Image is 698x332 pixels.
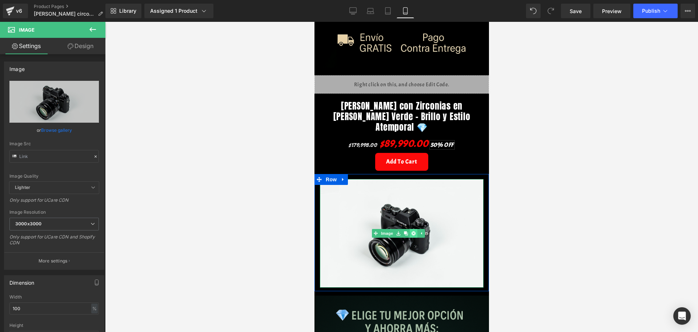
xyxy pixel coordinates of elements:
[34,4,109,9] a: Product Pages
[9,152,24,163] span: Row
[72,136,103,143] span: Add To Cart
[9,197,99,208] div: Only support for UCare CDN
[9,210,99,215] div: Image Resolution
[9,126,99,134] div: or
[9,323,99,328] div: Height
[129,119,139,127] span: OFF
[95,207,103,216] a: Delete Element
[3,4,28,18] a: v6
[103,207,110,216] a: Expand / Collapse
[593,4,630,18] a: Preview
[9,276,35,286] div: Dimension
[9,79,165,110] a: [PERSON_NAME] con Zirconias en [PERSON_NAME] Verde – Brillo y Estilo Atemporal 💎
[379,4,397,18] a: Tablet
[39,258,68,264] p: More settings
[116,119,129,127] span: 50%
[9,303,99,315] input: auto
[344,4,362,18] a: Desktop
[91,304,98,313] div: %
[362,4,379,18] a: Laptop
[681,4,695,18] button: More
[543,4,558,18] button: Redo
[34,11,95,17] span: [PERSON_NAME] circones
[526,4,541,18] button: Undo
[4,252,104,269] button: More settings
[41,124,72,137] a: Browse gallery
[397,4,414,18] a: Mobile
[9,150,99,163] input: Link
[61,131,114,149] button: Add To Cart
[119,8,136,14] span: Library
[15,221,41,226] b: 3000x3000
[88,207,95,216] a: Clone Element
[633,4,678,18] button: Publish
[34,120,63,127] span: $179,998.00
[15,185,30,190] b: Lighter
[570,7,582,15] span: Save
[9,141,99,146] div: Image Src
[105,4,141,18] a: New Library
[65,207,80,216] span: Image
[602,7,622,15] span: Preview
[24,152,33,163] a: Expand / Collapse
[65,112,114,131] span: $89,990.00
[642,8,660,14] span: Publish
[150,7,208,15] div: Assigned 1 Product
[673,307,691,325] div: Open Intercom Messenger
[15,6,24,16] div: v6
[80,207,88,216] a: Save element
[9,234,99,250] div: Only support for UCare CDN and Shopify CDN
[9,174,99,179] div: Image Quality
[54,38,107,54] a: Design
[19,27,35,33] span: Image
[9,62,25,72] div: Image
[9,295,99,300] div: Width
